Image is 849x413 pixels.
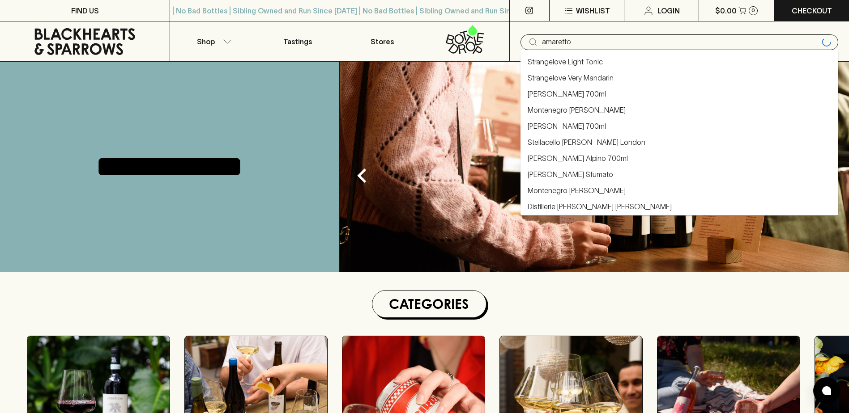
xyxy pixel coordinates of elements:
p: Wishlist [576,5,610,16]
button: Previous [344,158,380,194]
h1: Categories [376,294,482,314]
p: Checkout [792,5,832,16]
a: Tastings [255,21,340,61]
a: Stellacello [PERSON_NAME] London [528,137,645,147]
a: Montenegro [PERSON_NAME] [528,105,626,115]
p: Tastings [283,36,312,47]
a: [PERSON_NAME] Sfumato [528,169,613,180]
p: Stores [371,36,394,47]
button: Shop [170,21,255,61]
input: Try "Pinot noir" [542,35,819,49]
a: [PERSON_NAME] 700ml [528,121,606,131]
a: Strangelove Very Mandarin [528,72,614,83]
p: Shop [197,36,215,47]
p: Login [657,5,680,16]
a: Distillerie [PERSON_NAME] [PERSON_NAME] [528,201,672,212]
p: 0 [751,8,755,13]
img: bubble-icon [822,386,831,395]
a: Strangelove Light Tonic [528,56,603,67]
a: Montenegro [PERSON_NAME] [528,185,626,196]
a: [PERSON_NAME] Alpino 700ml [528,153,628,164]
p: FIND US [71,5,99,16]
a: [PERSON_NAME] 700ml [528,88,606,99]
a: Stores [340,21,424,61]
p: $0.00 [715,5,737,16]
